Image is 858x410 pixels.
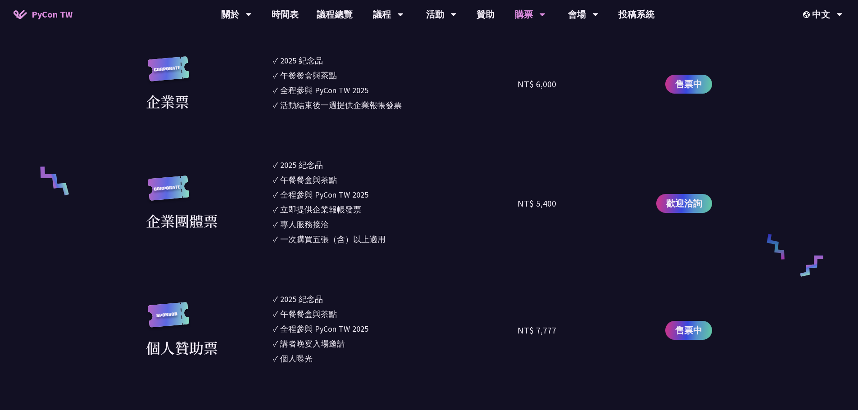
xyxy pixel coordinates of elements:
a: 售票中 [665,75,712,94]
li: ✓ [273,174,518,186]
div: 個人贊助票 [146,337,218,358]
div: NT$ 7,777 [518,324,556,337]
div: 2025 紀念品 [280,159,323,171]
li: ✓ [273,233,518,245]
a: PyCon TW [5,3,82,26]
div: 全程參與 PyCon TW 2025 [280,84,368,96]
div: 立即提供企業報帳發票 [280,203,361,216]
li: ✓ [273,54,518,67]
li: ✓ [273,218,518,230]
img: sponsor.43e6a3a.svg [146,302,191,337]
div: 企業團體票 [146,210,218,231]
li: ✓ [273,293,518,305]
li: ✓ [273,352,518,365]
a: 歡迎洽詢 [656,194,712,213]
img: corporate.a587c14.svg [146,56,191,91]
div: 2025 紀念品 [280,54,323,67]
div: 活動結束後一週提供企業報帳發票 [280,99,402,111]
div: 個人曝光 [280,352,313,365]
li: ✓ [273,203,518,216]
div: 企業票 [146,90,189,112]
li: ✓ [273,189,518,201]
li: ✓ [273,159,518,171]
div: 全程參與 PyCon TW 2025 [280,323,368,335]
span: PyCon TW [32,8,73,21]
span: 售票中 [675,77,702,91]
li: ✓ [273,308,518,320]
img: Home icon of PyCon TW 2025 [14,10,27,19]
div: 講者晚宴入場邀請 [280,338,345,350]
div: NT$ 5,400 [518,197,556,210]
div: NT$ 6,000 [518,77,556,91]
li: ✓ [273,69,518,81]
img: corporate.a587c14.svg [146,176,191,210]
div: 午餐餐盒與茶點 [280,308,337,320]
div: 2025 紀念品 [280,293,323,305]
div: 全程參與 PyCon TW 2025 [280,189,368,201]
div: 一次購買五張（含）以上適用 [280,233,386,245]
div: 午餐餐盒與茶點 [280,69,337,81]
span: 售票中 [675,324,702,337]
a: 售票中 [665,321,712,340]
li: ✓ [273,323,518,335]
img: Locale Icon [803,11,812,18]
li: ✓ [273,338,518,350]
li: ✓ [273,99,518,111]
span: 歡迎洽詢 [666,197,702,210]
li: ✓ [273,84,518,96]
div: 專人服務接洽 [280,218,329,230]
div: 午餐餐盒與茶點 [280,174,337,186]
